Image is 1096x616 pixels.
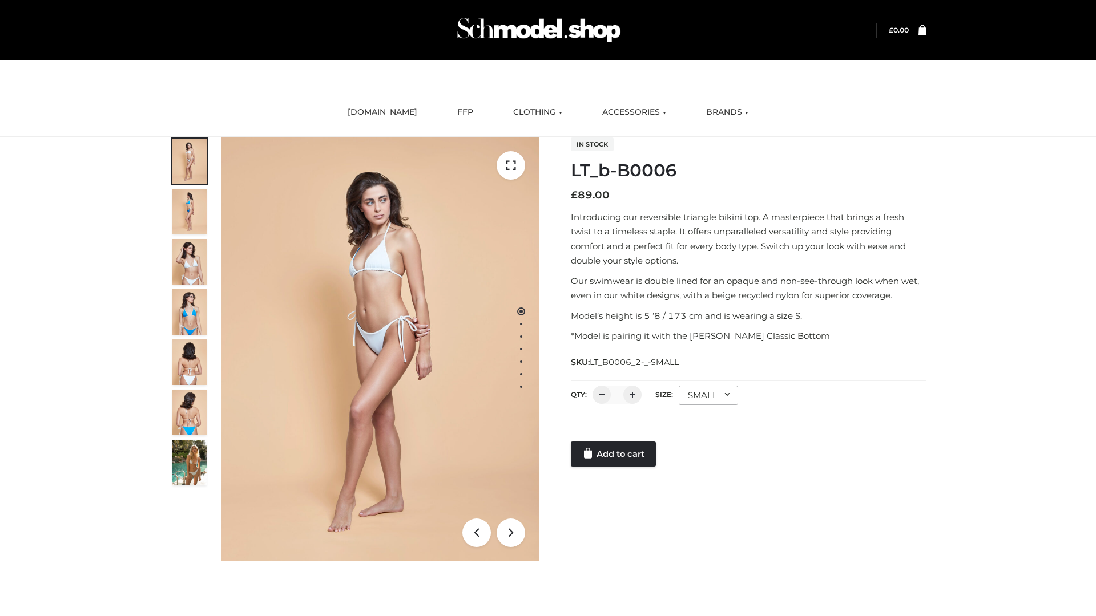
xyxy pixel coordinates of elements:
[571,309,926,323] p: Model’s height is 5 ‘8 / 173 cm and is wearing a size S.
[571,189,610,201] bdi: 89.00
[221,137,539,561] img: ArielClassicBikiniTop_CloudNine_AzureSky_OW114ECO_1
[679,386,738,405] div: SMALL
[571,189,578,201] span: £
[339,100,426,125] a: [DOMAIN_NAME]
[571,355,680,369] span: SKU:
[172,139,207,184] img: ArielClassicBikiniTop_CloudNine_AzureSky_OW114ECO_1-scaled.jpg
[172,390,207,435] img: ArielClassicBikiniTop_CloudNine_AzureSky_OW114ECO_8-scaled.jpg
[172,239,207,285] img: ArielClassicBikiniTop_CloudNine_AzureSky_OW114ECO_3-scaled.jpg
[594,100,675,125] a: ACCESSORIES
[889,26,909,34] a: £0.00
[571,160,926,181] h1: LT_b-B0006
[449,100,482,125] a: FFP
[453,7,624,52] img: Schmodel Admin 964
[571,441,656,467] a: Add to cart
[655,390,673,399] label: Size:
[571,329,926,343] p: *Model is pairing it with the [PERSON_NAME] Classic Bottom
[571,210,926,268] p: Introducing our reversible triangle bikini top. A masterpiece that brings a fresh twist to a time...
[590,357,679,367] span: LT_B0006_2-_-SMALL
[172,189,207,234] img: ArielClassicBikiniTop_CloudNine_AzureSky_OW114ECO_2-scaled.jpg
[571,390,587,399] label: QTY:
[698,100,757,125] a: BRANDS
[889,26,909,34] bdi: 0.00
[172,289,207,335] img: ArielClassicBikiniTop_CloudNine_AzureSky_OW114ECO_4-scaled.jpg
[571,137,614,151] span: In stock
[505,100,571,125] a: CLOTHING
[571,274,926,303] p: Our swimwear is double lined for an opaque and non-see-through look when wet, even in our white d...
[889,26,893,34] span: £
[172,440,207,485] img: Arieltop_CloudNine_AzureSky2.jpg
[172,339,207,385] img: ArielClassicBikiniTop_CloudNine_AzureSky_OW114ECO_7-scaled.jpg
